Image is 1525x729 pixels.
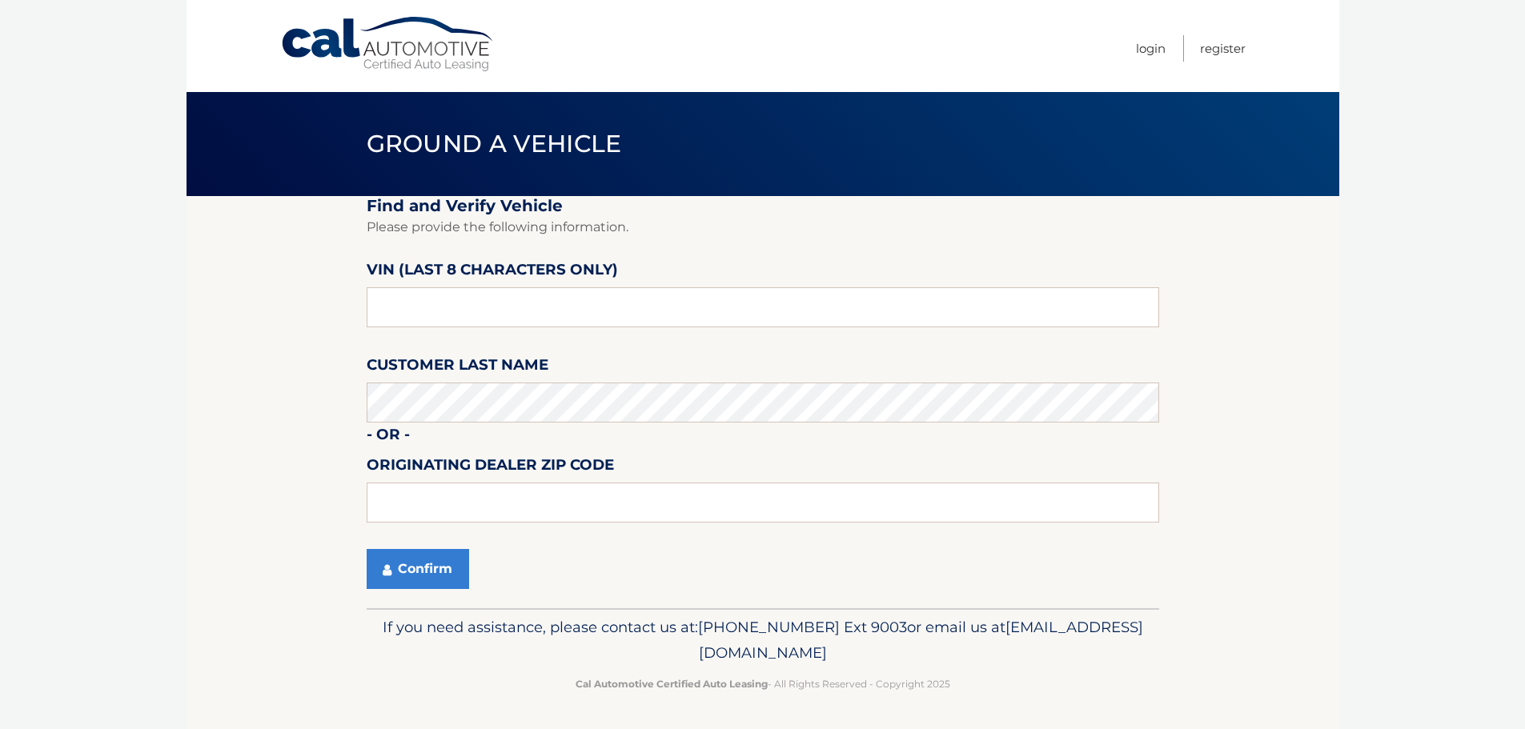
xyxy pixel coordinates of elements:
[698,618,907,636] span: [PHONE_NUMBER] Ext 9003
[367,196,1159,216] h2: Find and Verify Vehicle
[377,615,1149,666] p: If you need assistance, please contact us at: or email us at
[367,258,618,287] label: VIN (last 8 characters only)
[377,675,1149,692] p: - All Rights Reserved - Copyright 2025
[367,129,622,158] span: Ground a Vehicle
[1200,35,1246,62] a: Register
[280,16,496,73] a: Cal Automotive
[367,549,469,589] button: Confirm
[367,216,1159,238] p: Please provide the following information.
[367,423,410,452] label: - or -
[367,453,614,483] label: Originating Dealer Zip Code
[367,353,548,383] label: Customer Last Name
[1136,35,1166,62] a: Login
[576,678,768,690] strong: Cal Automotive Certified Auto Leasing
